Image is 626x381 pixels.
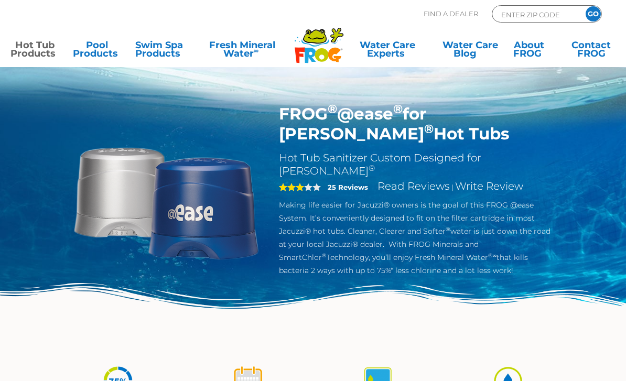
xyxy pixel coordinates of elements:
sup: ® [328,101,337,116]
span: | [451,183,454,191]
a: ContactFROG [567,41,616,62]
p: Find A Dealer [424,5,478,23]
strong: 25 Reviews [328,183,368,191]
h1: FROG @ease for [PERSON_NAME] Hot Tubs [279,104,557,144]
a: Read Reviews [377,180,450,192]
p: Making life easier for Jacuzzi® owners is the goal of this FROG @ease System. It’s conveniently d... [279,199,557,277]
sup: ® [393,101,403,116]
img: Sundance-cartridges-2.png [69,104,263,298]
sup: ®∞ [488,252,497,259]
sup: ® [424,121,434,136]
input: Zip Code Form [500,8,571,20]
sup: ∞ [254,46,259,55]
sup: ® [446,226,450,233]
input: GO [586,6,601,21]
sup: ® [322,252,327,259]
a: Hot TubProducts [10,41,59,62]
a: Write Review [455,180,523,192]
a: AboutFROG [505,41,553,62]
span: 3 [279,183,304,191]
a: Swim SpaProducts [135,41,183,62]
h2: Hot Tub Sanitizer Custom Designed for [PERSON_NAME] [279,151,557,178]
a: Water CareExperts [346,41,429,62]
a: Fresh MineralWater∞ [197,41,288,62]
sup: ® [369,163,375,173]
a: Water CareBlog [442,41,491,62]
a: PoolProducts [73,41,121,62]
